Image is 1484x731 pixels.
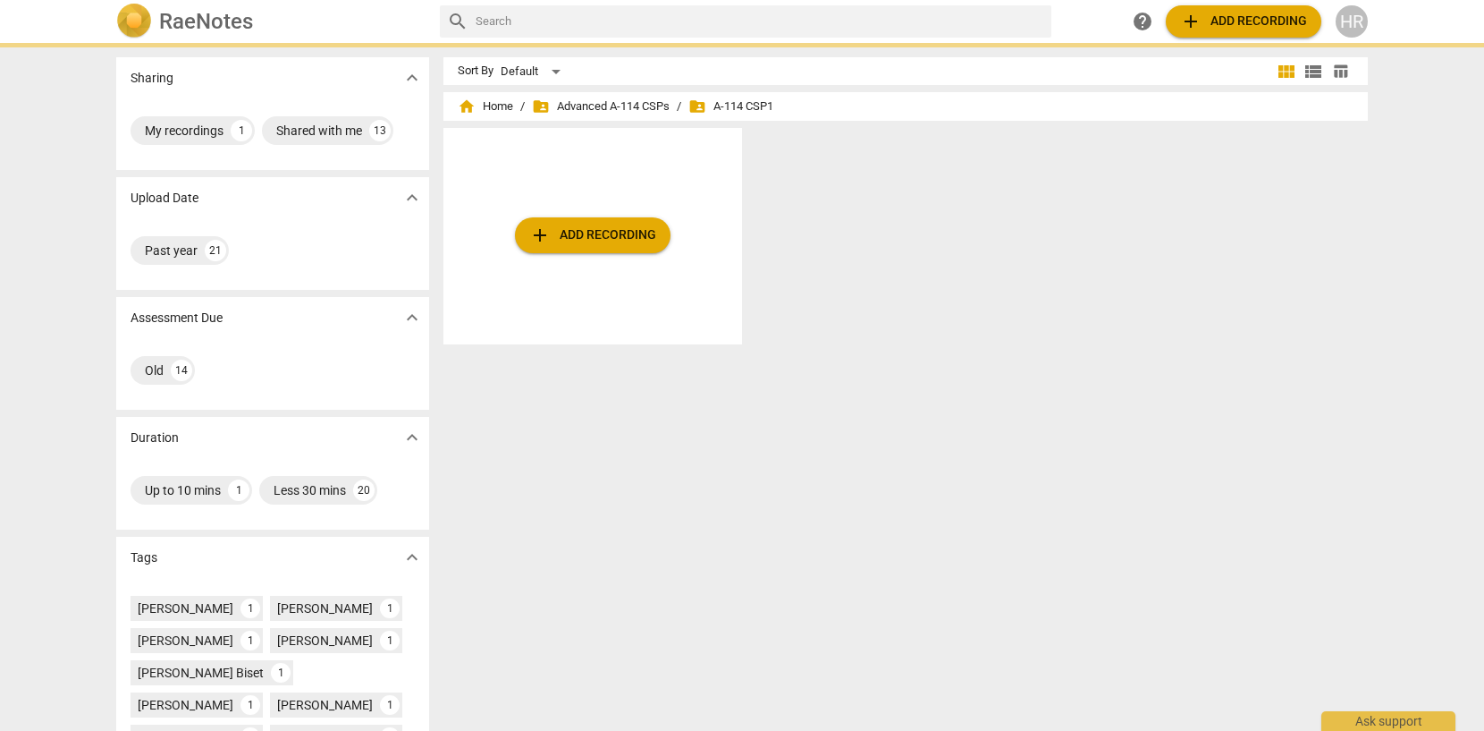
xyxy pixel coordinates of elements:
div: 21 [205,240,226,261]
div: Sort By [458,64,493,78]
span: expand_more [401,187,423,208]
button: Show more [399,64,426,91]
p: Assessment Due [131,309,223,327]
div: Up to 10 mins [145,481,221,499]
div: [PERSON_NAME] [277,696,373,714]
span: / [677,100,681,114]
div: [PERSON_NAME] [138,599,233,617]
span: search [447,11,468,32]
a: LogoRaeNotes [116,4,426,39]
div: 1 [231,120,252,141]
span: add [1180,11,1202,32]
p: Duration [131,429,179,447]
span: expand_more [401,307,423,328]
span: Add recording [529,225,656,246]
button: List view [1300,58,1327,85]
div: 13 [369,120,391,141]
div: 20 [353,480,375,501]
button: Show more [399,424,426,451]
span: expand_more [401,67,423,89]
div: 1 [240,631,260,650]
div: Default [501,57,567,86]
div: Ask support [1321,711,1455,731]
span: A-114 CSP1 [688,98,773,115]
span: Add recording [1180,11,1307,32]
div: Old [145,361,164,379]
span: home [458,98,476,115]
button: Upload [1166,5,1321,38]
button: Table view [1327,58,1353,85]
button: Show more [399,184,426,211]
button: HR [1336,5,1368,38]
button: Show more [399,544,426,571]
span: help [1132,11,1153,32]
p: Sharing [131,69,173,88]
div: 1 [380,631,400,650]
div: [PERSON_NAME] [138,696,233,714]
p: Upload Date [131,189,198,208]
p: Tags [131,548,157,567]
div: Less 30 mins [274,481,346,499]
div: 1 [240,599,260,618]
div: [PERSON_NAME] [277,599,373,617]
span: expand_more [401,427,423,448]
div: 1 [271,663,291,683]
input: Search [476,7,1044,36]
div: 1 [228,480,249,501]
div: Shared with me [276,122,362,140]
span: view_module [1276,61,1297,82]
div: My recordings [145,122,223,140]
img: Logo [116,4,152,39]
div: Past year [145,242,198,259]
span: folder_shared [532,98,550,115]
div: [PERSON_NAME] Biset [138,664,264,682]
span: expand_more [401,547,423,568]
div: 1 [240,695,260,715]
div: 1 [380,695,400,715]
div: [PERSON_NAME] [277,632,373,650]
span: view_list [1303,61,1324,82]
button: Tile view [1273,58,1300,85]
div: 14 [171,360,192,381]
div: [PERSON_NAME] [138,632,233,650]
span: / [520,100,525,114]
span: folder_shared [688,98,706,115]
button: Show more [399,304,426,331]
div: 1 [380,599,400,618]
span: table_chart [1332,63,1349,80]
button: Upload [515,217,670,253]
h2: RaeNotes [159,9,253,34]
span: Home [458,98,513,115]
a: Help [1126,5,1159,38]
span: add [529,225,551,246]
span: Advanced A-114 CSPs [532,98,670,115]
